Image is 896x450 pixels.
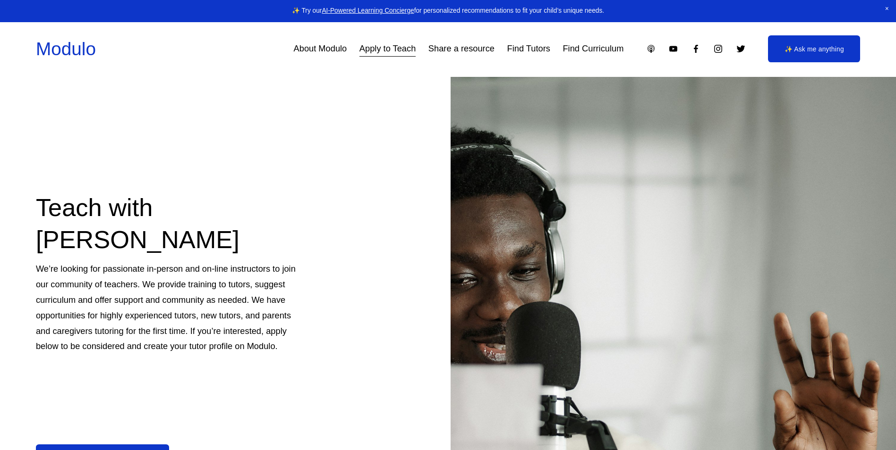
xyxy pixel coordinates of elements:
a: Twitter [736,44,746,54]
a: YouTube [668,44,678,54]
a: Modulo [36,39,96,59]
a: Share a resource [428,40,495,58]
a: ✨ Ask me anything [768,35,860,62]
a: Find Curriculum [563,40,623,58]
a: Instagram [713,44,723,54]
a: AI-Powered Learning Concierge [322,7,414,14]
a: Apply to Teach [359,40,416,58]
a: About Modulo [294,40,347,58]
h2: Teach with [PERSON_NAME] [36,192,307,256]
a: Apple Podcasts [646,44,656,54]
p: We’re looking for passionate in-person and on-line instructors to join our community of teachers.... [36,261,307,354]
a: Find Tutors [507,40,550,58]
a: Facebook [691,44,701,54]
